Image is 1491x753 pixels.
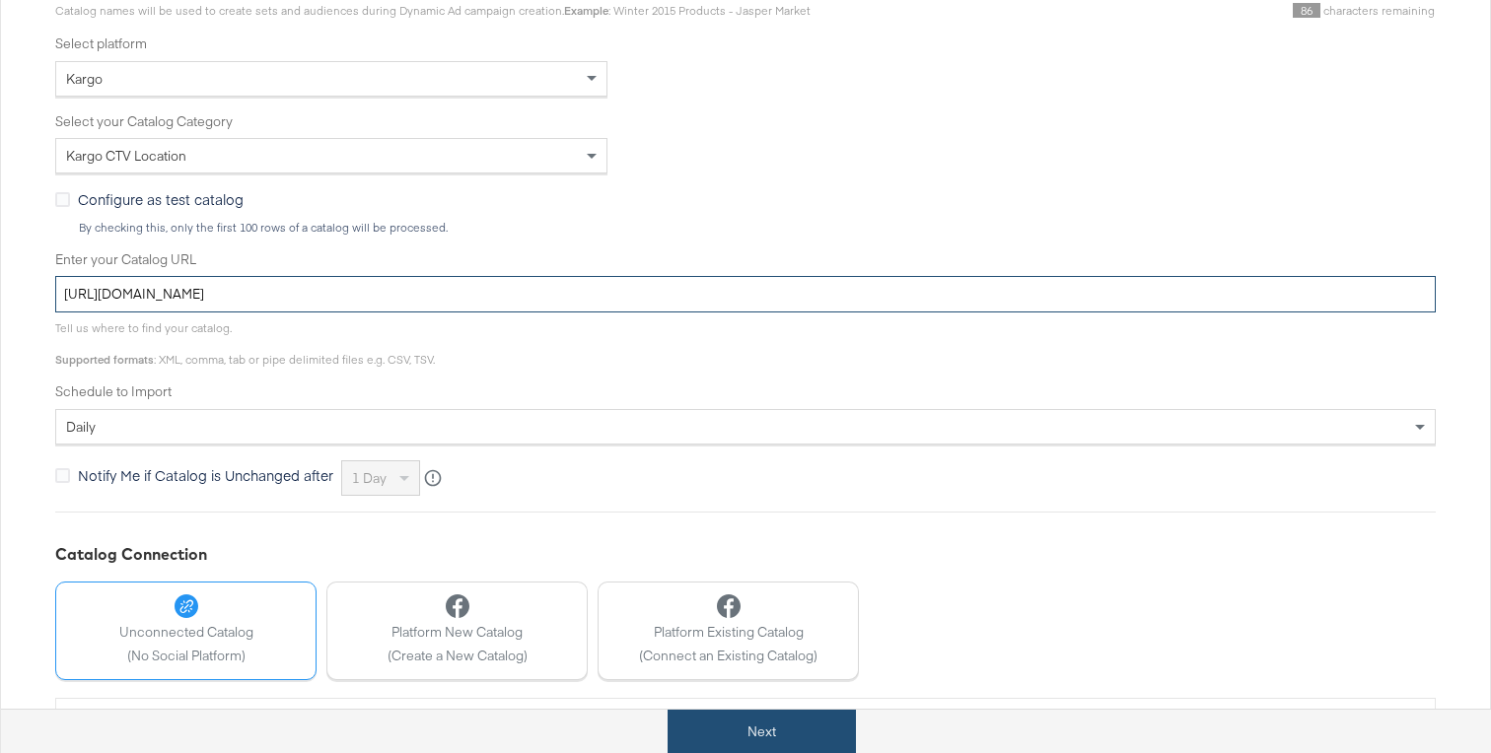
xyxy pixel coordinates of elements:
strong: Supported formats [55,352,154,367]
span: 86 [1293,3,1320,18]
span: Tell us where to find your catalog. : XML, comma, tab or pipe delimited files e.g. CSV, TSV. [55,320,435,367]
button: Platform Existing Catalog(Connect an Existing Catalog) [598,582,859,680]
span: Configure as test catalog [78,189,244,209]
div: characters remaining [811,3,1436,19]
div: By checking this, only the first 100 rows of a catalog will be processed. [78,221,1436,235]
button: Platform New Catalog(Create a New Catalog) [326,582,588,680]
span: Platform New Catalog [388,623,528,642]
span: Kargo CTV Location [66,147,186,165]
span: Catalog names will be used to create sets and audiences during Dynamic Ad campaign creation. : Wi... [55,3,811,18]
span: Kargo [66,70,103,88]
span: Platform Existing Catalog [639,623,817,642]
label: Select your Catalog Category [55,112,1436,131]
label: Enter your Catalog URL [55,250,1436,269]
label: Select platform [55,34,1436,53]
span: 1 day [352,469,387,487]
span: (Create a New Catalog) [388,647,528,665]
input: Enter Catalog URL, e.g. http://www.example.com/products.xml [55,276,1436,312]
button: Unconnected Catalog(No Social Platform) [55,582,317,680]
strong: Example [564,3,608,18]
span: daily [66,418,96,436]
span: (No Social Platform) [119,647,253,665]
span: Notify Me if Catalog is Unchanged after [78,465,333,485]
div: Catalog Connection [55,543,1436,566]
span: Unconnected Catalog [119,623,253,642]
span: (Connect an Existing Catalog) [639,647,817,665]
label: Schedule to Import [55,382,1436,401]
